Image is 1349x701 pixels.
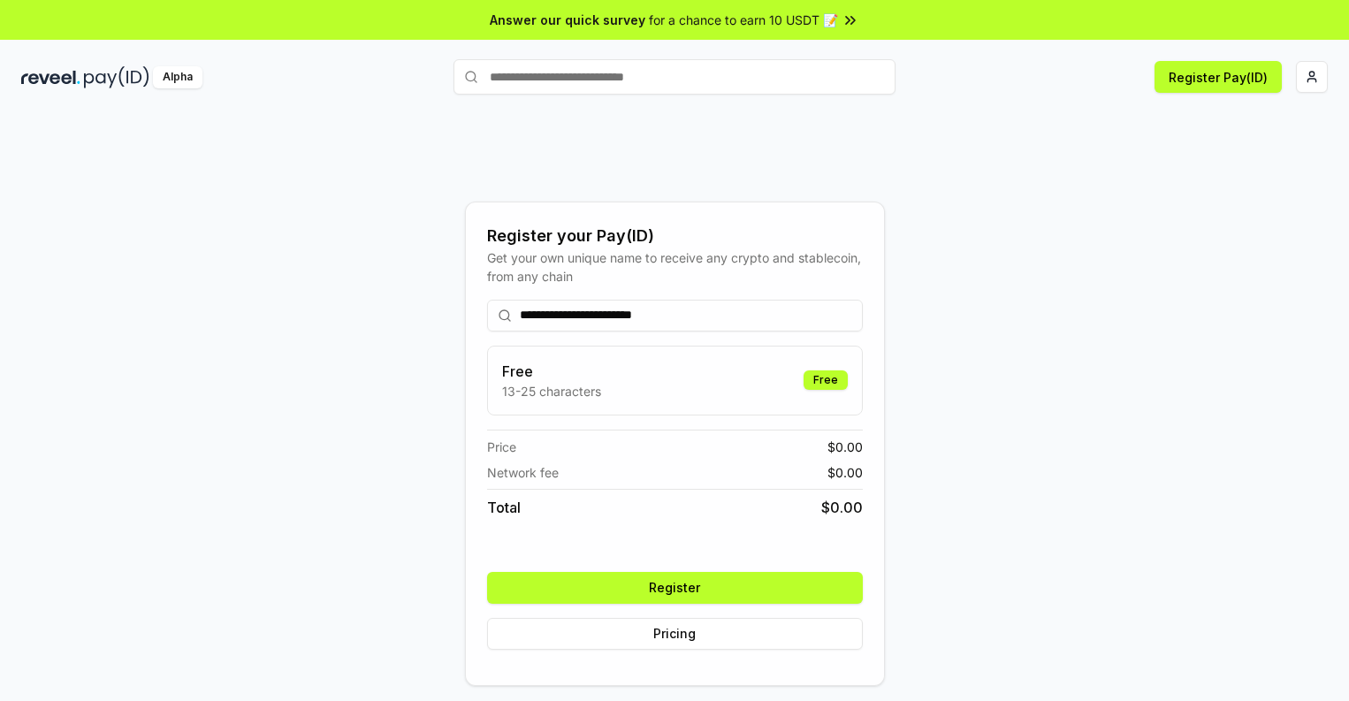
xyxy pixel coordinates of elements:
[502,361,601,382] h3: Free
[502,382,601,400] p: 13-25 characters
[487,463,559,482] span: Network fee
[1155,61,1282,93] button: Register Pay(ID)
[804,370,848,390] div: Free
[487,248,863,286] div: Get your own unique name to receive any crypto and stablecoin, from any chain
[153,66,202,88] div: Alpha
[827,463,863,482] span: $ 0.00
[487,224,863,248] div: Register your Pay(ID)
[821,497,863,518] span: $ 0.00
[490,11,645,29] span: Answer our quick survey
[487,572,863,604] button: Register
[649,11,838,29] span: for a chance to earn 10 USDT 📝
[84,66,149,88] img: pay_id
[21,66,80,88] img: reveel_dark
[827,438,863,456] span: $ 0.00
[487,438,516,456] span: Price
[487,618,863,650] button: Pricing
[487,497,521,518] span: Total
